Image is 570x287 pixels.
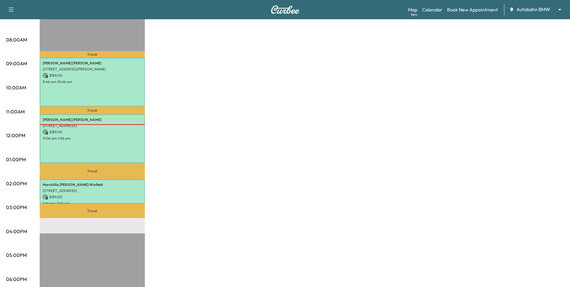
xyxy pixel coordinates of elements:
[6,84,26,91] p: 10:00AM
[6,276,27,283] p: 06:00PM
[411,12,417,17] div: Beta
[6,204,27,211] p: 03:00PM
[43,61,142,66] p: [PERSON_NAME] [PERSON_NAME]
[43,117,142,122] p: [PERSON_NAME] [PERSON_NAME]
[43,136,142,141] p: 11:06 am - 1:06 pm
[43,188,142,193] p: [STREET_ADDRESS]
[422,6,442,13] a: Calendar
[271,5,300,14] img: Curbee Logo
[40,106,145,115] p: Travel
[6,36,27,43] p: 08:00AM
[6,60,27,67] p: 09:00AM
[43,182,142,187] p: Marchillia [PERSON_NAME] Winfield
[43,129,142,135] p: $ 189.00
[43,201,142,206] p: 1:46 pm - 2:46 pm
[40,51,145,58] p: Travel
[6,228,27,235] p: 04:00PM
[6,108,25,115] p: 11:00AM
[43,123,142,128] p: [STREET_ADDRESS]
[408,6,417,13] a: MapBeta
[43,79,142,84] p: 8:46 am - 10:46 am
[40,163,145,179] p: Travel
[447,6,498,13] a: Book New Appointment
[43,194,142,200] p: $ 189.00
[40,204,145,218] p: Travel
[6,252,27,259] p: 05:00PM
[6,180,27,187] p: 02:00PM
[517,6,550,13] span: Autobahn BMW
[6,156,26,163] p: 01:00PM
[43,67,142,72] p: [STREET_ADDRESS][PERSON_NAME]
[43,73,142,78] p: $ 189.00
[6,132,25,139] p: 12:00PM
